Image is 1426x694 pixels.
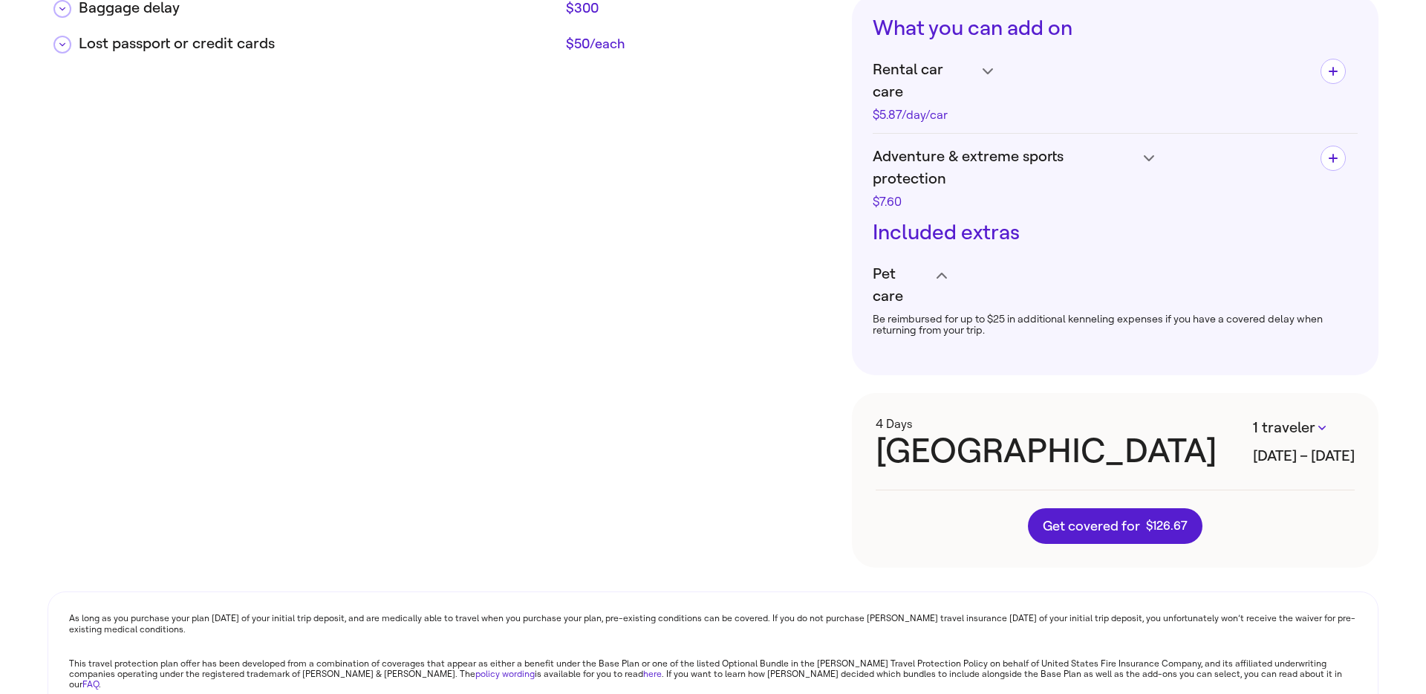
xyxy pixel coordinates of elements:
h3: Included extras [873,220,1358,245]
button: Get covered for$126.67 [1028,508,1202,544]
div: $50/each [566,35,825,53]
div: Lost passport or credit cards$50/each [48,21,837,56]
span: Pet care [873,263,928,308]
p: This travel protection plan offer has been developed from a combination of coverages that appear ... [69,658,1357,690]
h3: [DATE] – [DATE] [1253,417,1355,472]
span: . [1171,519,1173,534]
div: $5.87 [873,109,975,121]
h3: What you can add on [873,16,1358,41]
button: Add [1321,59,1346,84]
span: 126 [1153,519,1171,534]
span: Adventure & extreme sports protection [873,146,1136,190]
a: here [643,669,662,679]
a: FAQ [82,679,99,690]
span: $ [1146,519,1153,534]
span: Rental car care [873,59,975,103]
a: policy wording [475,669,535,679]
h3: [GEOGRAPHIC_DATA] [876,431,1217,472]
div: Lost passport or credit cards [79,33,560,55]
span: Get covered for [1043,519,1188,534]
h4: Adventure & extreme sports protection$7.60 [873,146,1154,208]
button: Add [1321,146,1346,171]
p: As long as you purchase your plan [DATE] of your initial trip deposit, and are medically able to ... [69,613,1357,635]
div: $7.60 [873,196,1136,208]
button: 1 traveler [1253,417,1326,439]
div: Be reimbursed for up to $25 in additional kenneling expenses if you have a covered delay when ret... [873,308,1346,343]
h4: Rental car care$5.87/day/car [873,59,993,121]
h3: 4 Days [876,417,1217,431]
span: /day/car [902,108,948,122]
span: 67 [1173,519,1188,534]
h4: Pet care [873,263,946,308]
